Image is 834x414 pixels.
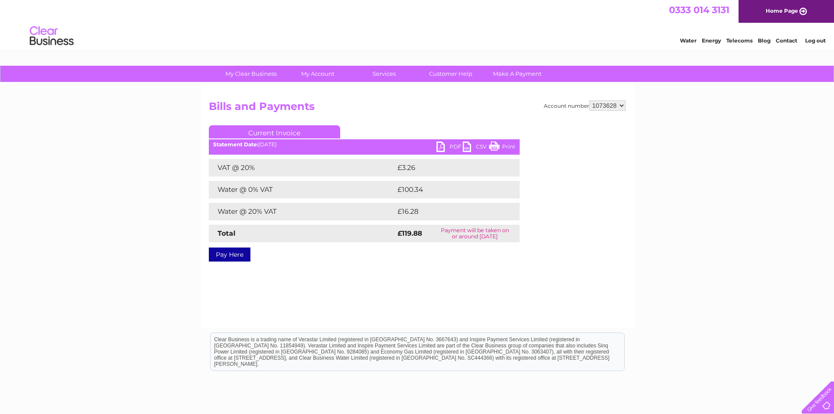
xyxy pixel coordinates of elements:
[680,37,697,44] a: Water
[398,229,422,237] strong: £119.88
[209,142,520,148] div: [DATE]
[282,66,354,82] a: My Account
[702,37,721,44] a: Energy
[209,159,395,177] td: VAT @ 20%
[669,4,729,15] a: 0333 014 3131
[213,141,258,148] b: Statement Date:
[395,181,504,198] td: £100.34
[430,225,519,242] td: Payment will be taken on or around [DATE]
[805,37,826,44] a: Log out
[209,181,395,198] td: Water @ 0% VAT
[776,37,797,44] a: Contact
[209,203,395,220] td: Water @ 20% VAT
[395,203,501,220] td: £16.28
[211,5,624,42] div: Clear Business is a trading name of Verastar Limited (registered in [GEOGRAPHIC_DATA] No. 3667643...
[726,37,753,44] a: Telecoms
[218,229,236,237] strong: Total
[481,66,553,82] a: Make A Payment
[395,159,499,177] td: £3.26
[758,37,771,44] a: Blog
[29,23,74,50] img: logo.png
[209,248,250,262] a: Pay Here
[209,100,626,117] h2: Bills and Payments
[209,125,340,138] a: Current Invoice
[436,142,463,154] a: PDF
[463,142,489,154] a: CSV
[348,66,420,82] a: Services
[489,142,515,154] a: Print
[215,66,287,82] a: My Clear Business
[415,66,487,82] a: Customer Help
[544,100,626,111] div: Account number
